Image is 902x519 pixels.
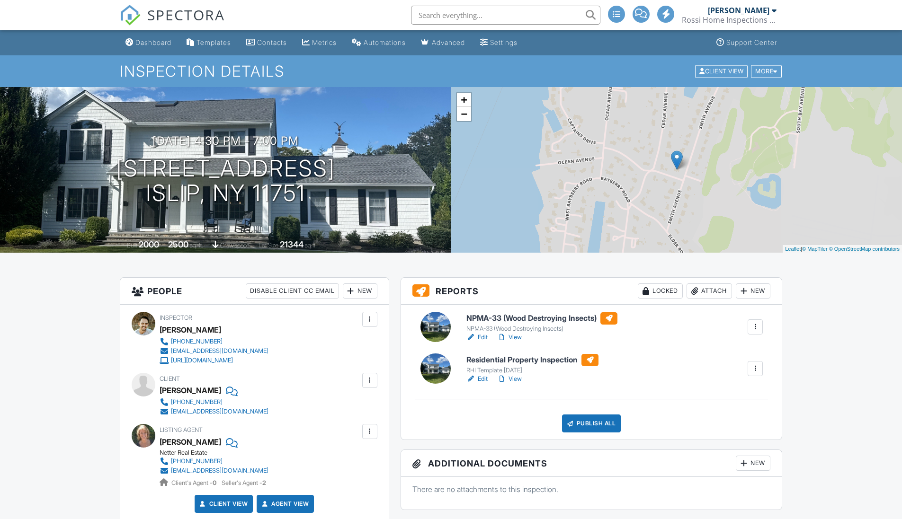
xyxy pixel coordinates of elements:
[171,347,268,355] div: [EMAIL_ADDRESS][DOMAIN_NAME]
[695,65,748,78] div: Client View
[259,242,278,249] span: Lot Size
[120,5,141,26] img: The Best Home Inspection Software - Spectora
[785,246,801,252] a: Leaflet
[139,239,159,249] div: 2000
[466,325,617,333] div: NPMA-33 (Wood Destroying Insects)
[348,34,410,52] a: Automations (Advanced)
[490,38,518,46] div: Settings
[120,278,389,305] h3: People
[280,239,304,249] div: 21344
[364,38,406,46] div: Automations
[466,312,617,333] a: NPMA-33 (Wood Destroying Insects) NPMA-33 (Wood Destroying Insects)
[401,278,782,305] h3: Reports
[457,107,471,121] a: Zoom out
[466,354,598,375] a: Residential Property Inspection RHI Template [DATE]
[160,426,203,433] span: Listing Agent
[116,156,335,206] h1: [STREET_ADDRESS] Islip, NY 11751
[160,383,221,397] div: [PERSON_NAME]
[168,239,188,249] div: 2500
[190,242,203,249] span: sq. ft.
[783,245,902,253] div: |
[171,408,268,415] div: [EMAIL_ADDRESS][DOMAIN_NAME]
[160,314,192,321] span: Inspector
[160,346,268,356] a: [EMAIL_ADDRESS][DOMAIN_NAME]
[457,93,471,107] a: Zoom in
[222,479,266,486] span: Seller's Agent -
[122,34,175,52] a: Dashboard
[120,63,783,79] h1: Inspection Details
[171,338,223,345] div: [PHONE_NUMBER]
[736,456,770,471] div: New
[242,34,291,52] a: Contacts
[160,407,268,416] a: [EMAIL_ADDRESS][DOMAIN_NAME]
[562,414,621,432] div: Publish All
[120,13,225,33] a: SPECTORA
[476,34,521,52] a: Settings
[262,479,266,486] strong: 2
[183,34,235,52] a: Templates
[160,435,221,449] a: [PERSON_NAME]
[246,283,339,299] div: Disable Client CC Email
[160,337,268,346] a: [PHONE_NUMBER]
[257,38,287,46] div: Contacts
[694,67,750,74] a: Client View
[466,312,617,325] h6: NPMA-33 (Wood Destroying Insects)
[305,242,317,249] span: sq.ft.
[432,38,465,46] div: Advanced
[160,356,268,365] a: [URL][DOMAIN_NAME]
[171,457,223,465] div: [PHONE_NUMBER]
[343,283,377,299] div: New
[160,457,268,466] a: [PHONE_NUMBER]
[412,484,771,494] p: There are no attachments to this inspection.
[751,65,782,78] div: More
[466,333,488,342] a: Edit
[160,323,221,337] div: [PERSON_NAME]
[160,449,276,457] div: Netter Real Estate
[713,34,781,52] a: Support Center
[638,283,683,299] div: Locked
[160,466,268,475] a: [EMAIL_ADDRESS][DOMAIN_NAME]
[152,134,299,147] h3: [DATE] 4:30 pm - 7:00 pm
[160,375,180,382] span: Client
[466,367,598,374] div: RHI Template [DATE]
[829,246,900,252] a: © OpenStreetMap contributors
[802,246,828,252] a: © MapTiler
[171,357,233,364] div: [URL][DOMAIN_NAME]
[171,398,223,406] div: [PHONE_NUMBER]
[726,38,777,46] div: Support Center
[417,34,469,52] a: Advanced
[171,479,218,486] span: Client's Agent -
[260,499,309,509] a: Agent View
[147,5,225,25] span: SPECTORA
[312,38,337,46] div: Metrics
[298,34,340,52] a: Metrics
[127,242,137,249] span: Built
[687,283,732,299] div: Attach
[411,6,600,25] input: Search everything...
[497,333,522,342] a: View
[135,38,171,46] div: Dashboard
[708,6,769,15] div: [PERSON_NAME]
[401,450,782,477] h3: Additional Documents
[466,374,488,384] a: Edit
[196,38,231,46] div: Templates
[736,283,770,299] div: New
[171,467,268,475] div: [EMAIL_ADDRESS][DOMAIN_NAME]
[213,479,216,486] strong: 0
[466,354,598,366] h6: Residential Property Inspection
[682,15,777,25] div: Rossi Home Inspections Inc.
[160,397,268,407] a: [PHONE_NUMBER]
[220,242,250,249] span: crawlspace
[198,499,248,509] a: Client View
[497,374,522,384] a: View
